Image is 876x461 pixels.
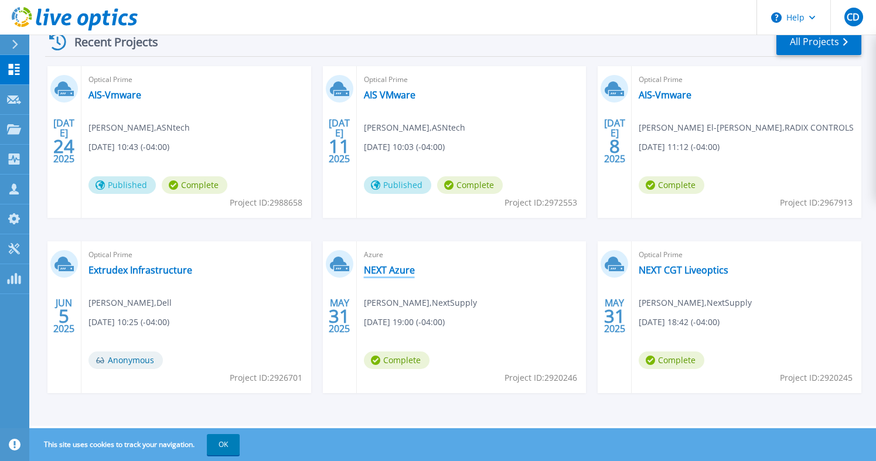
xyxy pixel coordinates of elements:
[609,141,620,151] span: 8
[364,141,445,153] span: [DATE] 10:03 (-04:00)
[364,176,431,194] span: Published
[364,248,580,261] span: Azure
[505,371,577,384] span: Project ID: 2920246
[639,316,720,329] span: [DATE] 18:42 (-04:00)
[604,311,625,321] span: 31
[53,119,75,162] div: [DATE] 2025
[230,196,302,209] span: Project ID: 2988658
[364,121,465,134] span: [PERSON_NAME] , ASNtech
[639,351,704,369] span: Complete
[207,434,240,455] button: OK
[88,351,163,369] span: Anonymous
[364,351,430,369] span: Complete
[88,176,156,194] span: Published
[639,264,728,276] a: NEXT CGT Liveoptics
[88,248,304,261] span: Optical Prime
[437,176,503,194] span: Complete
[364,73,580,86] span: Optical Prime
[88,296,172,309] span: [PERSON_NAME] , Dell
[639,73,854,86] span: Optical Prime
[230,371,302,384] span: Project ID: 2926701
[639,89,691,101] a: AIS-Vmware
[364,89,415,101] a: AIS VMware
[780,196,853,209] span: Project ID: 2967913
[59,311,69,321] span: 5
[88,89,141,101] a: AIS-Vmware
[364,296,477,309] span: [PERSON_NAME] , NextSupply
[505,196,577,209] span: Project ID: 2972553
[45,28,174,56] div: Recent Projects
[847,12,860,22] span: CD
[364,264,415,276] a: NEXT Azure
[776,29,861,55] a: All Projects
[604,119,626,162] div: [DATE] 2025
[329,141,350,151] span: 11
[53,141,74,151] span: 24
[639,176,704,194] span: Complete
[639,121,854,134] span: [PERSON_NAME] El-[PERSON_NAME] , RADIX CONTROLS
[32,434,240,455] span: This site uses cookies to track your navigation.
[329,311,350,321] span: 31
[88,264,192,276] a: Extrudex Infrastructure
[639,141,720,153] span: [DATE] 11:12 (-04:00)
[88,73,304,86] span: Optical Prime
[328,119,350,162] div: [DATE] 2025
[88,121,190,134] span: [PERSON_NAME] , ASNtech
[639,296,752,309] span: [PERSON_NAME] , NextSupply
[88,316,169,329] span: [DATE] 10:25 (-04:00)
[604,295,626,337] div: MAY 2025
[88,141,169,153] span: [DATE] 10:43 (-04:00)
[639,248,854,261] span: Optical Prime
[328,295,350,337] div: MAY 2025
[780,371,853,384] span: Project ID: 2920245
[364,316,445,329] span: [DATE] 19:00 (-04:00)
[162,176,227,194] span: Complete
[53,295,75,337] div: JUN 2025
